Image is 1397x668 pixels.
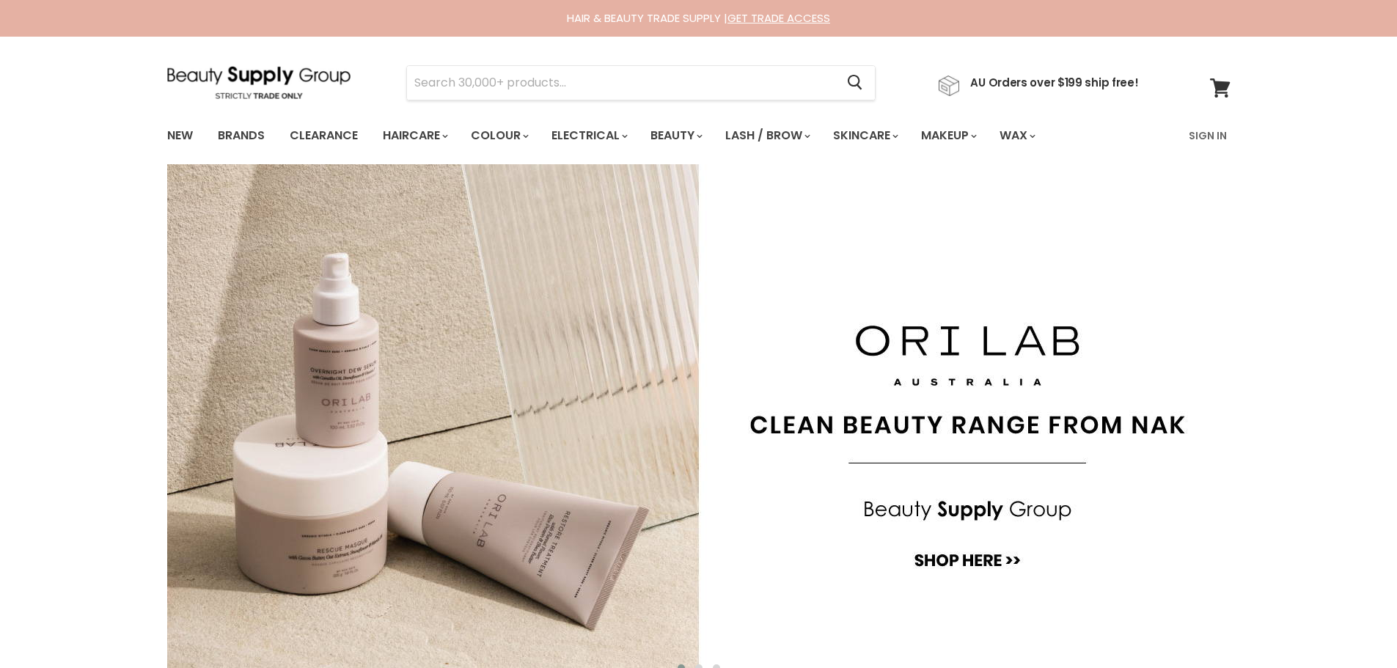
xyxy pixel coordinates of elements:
a: Electrical [540,120,637,151]
a: New [156,120,204,151]
a: Colour [460,120,538,151]
form: Product [406,65,876,100]
a: Sign In [1180,120,1236,151]
ul: Main menu [156,114,1114,157]
a: Skincare [822,120,907,151]
a: Haircare [372,120,457,151]
a: Brands [207,120,276,151]
a: Makeup [910,120,986,151]
iframe: Gorgias live chat messenger [1324,599,1382,653]
a: Wax [989,120,1044,151]
a: GET TRADE ACCESS [727,10,830,26]
div: HAIR & BEAUTY TRADE SUPPLY | [149,11,1249,26]
button: Search [836,66,875,100]
a: Clearance [279,120,369,151]
nav: Main [149,114,1249,157]
input: Search [407,66,836,100]
a: Beauty [639,120,711,151]
a: Lash / Brow [714,120,819,151]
